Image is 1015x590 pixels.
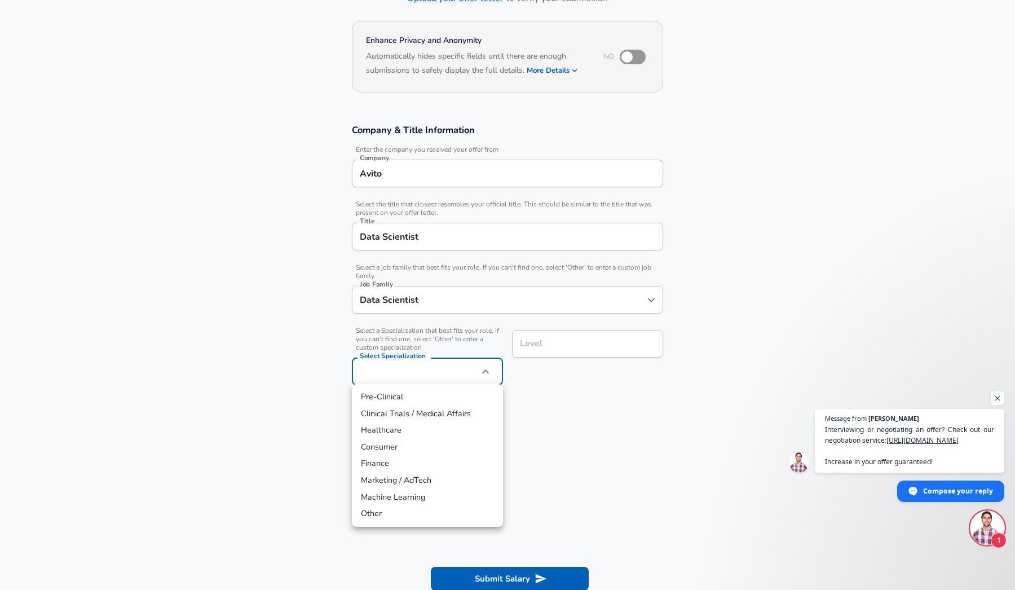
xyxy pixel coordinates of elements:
[352,439,503,456] li: Consumer
[352,422,503,439] li: Healthcare
[352,505,503,522] li: Other
[991,532,1007,548] span: 1
[352,472,503,489] li: Marketing / AdTech
[352,389,503,406] li: Pre-Clinical
[970,511,1004,545] div: Open chat
[868,415,919,421] span: [PERSON_NAME]
[825,415,867,421] span: Message from
[923,481,993,501] span: Compose your reply
[352,489,503,506] li: Machine Learning
[352,455,503,472] li: Finance
[825,424,994,467] span: Interviewing or negotiating an offer? Check out our negotiation service: Increase in your offer g...
[352,406,503,422] li: Clinical Trials / Medical Affairs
